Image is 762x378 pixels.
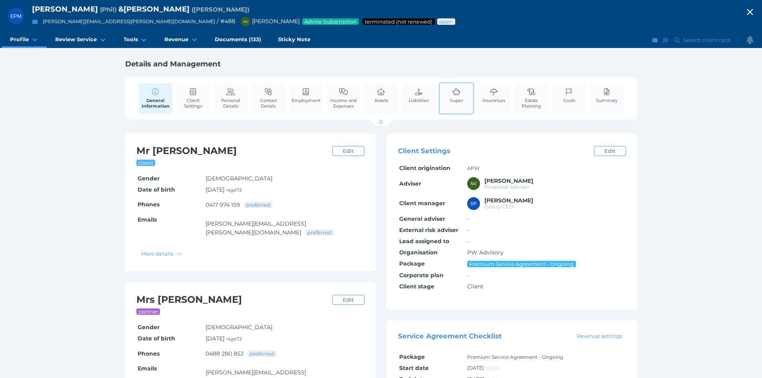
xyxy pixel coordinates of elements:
[292,98,320,103] span: Employment
[206,201,240,208] a: 0417 974 159
[206,335,242,342] span: [DATE] •
[399,364,429,372] span: Start date
[206,186,242,193] span: [DATE] •
[176,83,210,113] a: Client Settings
[407,83,431,108] a: Liabilities
[237,18,300,25] span: [PERSON_NAME]
[484,203,514,210] span: Group CEO
[466,363,626,374] td: [DATE]
[139,83,172,114] a: General Information
[228,187,242,193] small: age 72
[467,272,469,279] span: -
[214,83,248,113] a: Personal Details
[682,37,734,43] span: Search client card
[467,215,469,222] span: -
[484,184,529,190] span: Financial Adviser
[216,98,246,109] span: Personal Details
[480,83,507,108] a: Insurances
[329,98,358,109] span: Income and Expenses
[228,336,242,342] small: age 72
[515,83,548,113] a: Estate Planning
[304,18,357,25] span: Advice Subscription
[399,200,445,207] span: Client manager
[662,35,670,45] button: SMS
[471,201,477,206] span: DP
[138,324,160,331] span: Gender
[138,365,157,372] span: Emails
[596,98,618,103] span: Summary
[138,175,160,182] span: Gender
[254,98,283,109] span: Contact Details
[55,36,97,43] span: Review Service
[484,177,533,184] span: Nancy Vos
[573,332,626,340] a: Revenue settings
[241,17,250,26] div: Nancy Vos
[206,324,272,331] span: [DEMOGRAPHIC_DATA]
[8,8,24,24] div: Edward Philip Myers
[206,175,272,182] span: [DEMOGRAPHIC_DATA]
[517,98,546,109] span: Estate Planning
[217,18,235,25] span: / # 488
[206,350,244,357] a: 0488 280 853
[206,220,306,236] a: [PERSON_NAME][EMAIL_ADDRESS][PERSON_NAME][DOMAIN_NAME]
[138,216,157,223] span: Emails
[399,353,425,360] span: Package
[32,4,98,14] span: [PERSON_NAME]
[124,36,138,43] span: Tools
[125,59,637,69] h1: Details and Management
[484,197,533,204] span: David Pettit
[192,6,249,13] span: Preferred name
[138,249,186,259] button: More details
[136,294,328,306] h2: Mrs [PERSON_NAME]
[399,180,421,187] span: Adviser
[307,229,332,236] span: preferred
[374,98,388,103] span: Assets
[398,147,450,155] span: Client Settings
[47,32,115,48] a: Review Service
[450,98,463,103] span: Super
[467,238,469,245] span: -
[485,365,499,371] span: 00:00
[439,18,454,25] span: Advice status: Review not yet booked in
[409,98,429,103] span: Liabilities
[594,146,626,156] a: Edit
[467,177,480,190] div: Nancy Vos
[482,98,505,103] span: Insurances
[215,36,261,43] span: Documents (133)
[246,202,271,208] span: preferred
[138,160,154,166] span: client
[10,36,29,43] span: Profile
[10,13,22,19] span: EPM
[399,238,449,245] span: Lead assigned to
[467,197,480,210] div: David Pettit
[138,308,159,315] span: partner
[206,32,270,48] a: Documents (133)
[164,36,188,43] span: Revenue
[178,98,208,109] span: Client Settings
[399,164,450,172] span: Client origination
[466,352,626,363] td: Premium Service Agreement - Ongoing
[141,98,170,109] span: General Information
[399,272,444,279] span: Corporate plan
[471,181,477,186] span: NV
[252,83,285,113] a: Contact Details
[138,250,175,257] span: More details
[467,249,504,256] span: PW Advisory
[399,260,425,267] span: Package
[561,83,577,108] a: Goals
[332,295,364,305] a: Edit
[156,32,206,48] a: Revenue
[466,163,626,174] td: APW
[118,4,190,14] span: & [PERSON_NAME]
[399,249,438,256] span: Organisation
[573,333,625,339] span: Revenue settings
[398,332,502,340] span: Service Agreement Checklist
[651,35,659,45] button: Email
[372,83,390,108] a: Assets
[332,146,364,156] a: Edit
[136,145,328,157] h2: Mr [PERSON_NAME]
[138,186,175,193] span: Date of birth
[671,35,734,45] button: Search client card
[43,18,215,24] a: [PERSON_NAME][EMAIL_ADDRESS][PERSON_NAME][DOMAIN_NAME]
[243,20,248,24] span: NV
